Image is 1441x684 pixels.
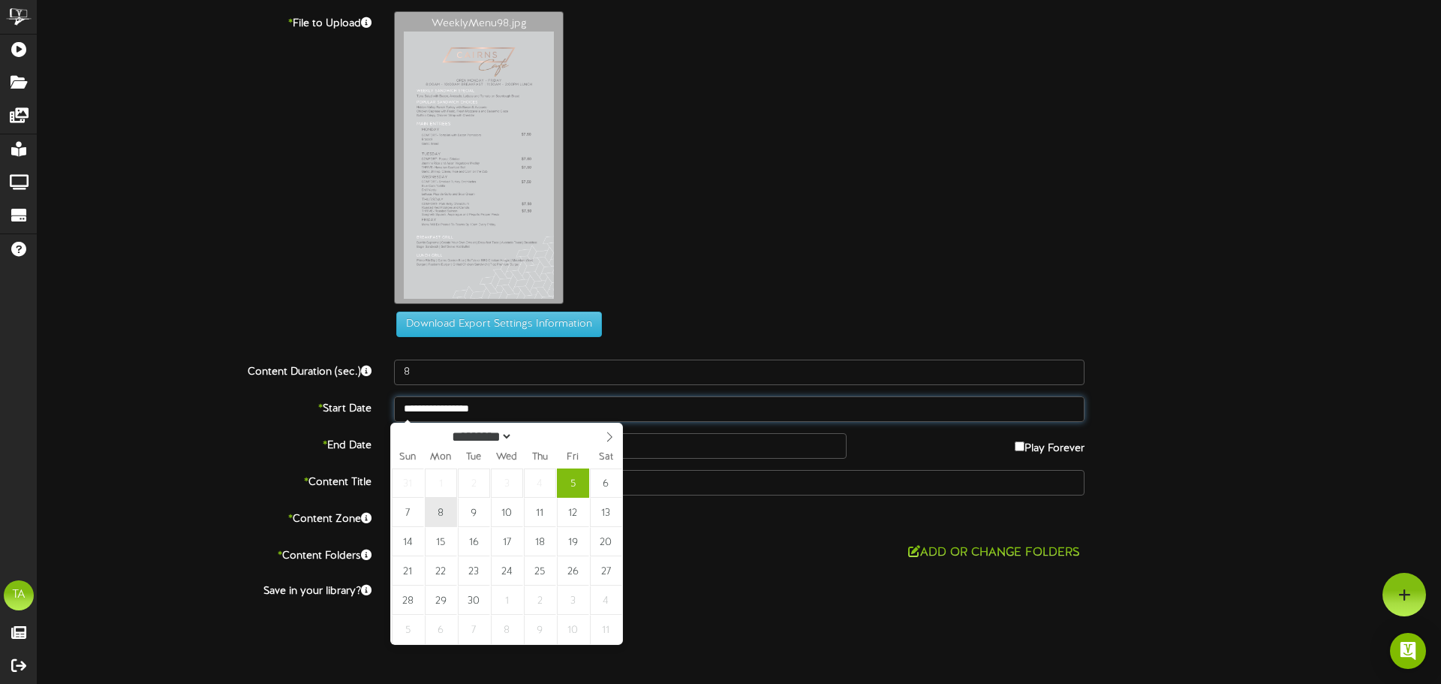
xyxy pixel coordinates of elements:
input: Play Forever [1015,441,1024,451]
span: September 26, 2025 [557,556,589,586]
span: September 23, 2025 [458,556,490,586]
span: September 24, 2025 [491,556,523,586]
span: September 12, 2025 [557,498,589,527]
label: Save in your library? [26,579,383,599]
span: September 16, 2025 [458,527,490,556]
span: Sun [391,453,424,463]
span: September 6, 2025 [590,469,622,498]
div: Open Intercom Messenger [1390,633,1426,669]
span: Wed [490,453,523,463]
span: October 3, 2025 [557,586,589,615]
span: September 19, 2025 [557,527,589,556]
span: August 31, 2025 [392,469,424,498]
a: Download Export Settings Information [389,318,602,330]
input: Title of this Content [394,470,1085,496]
span: September 29, 2025 [425,586,457,615]
button: Download Export Settings Information [396,312,602,337]
span: Mon [424,453,457,463]
span: October 6, 2025 [425,615,457,644]
input: Year [513,429,567,444]
span: September 14, 2025 [392,527,424,556]
span: September 13, 2025 [590,498,622,527]
label: Content Title [26,470,383,490]
span: Sat [589,453,622,463]
label: Content Folders [26,544,383,564]
span: Thu [523,453,556,463]
span: September 10, 2025 [491,498,523,527]
span: September 8, 2025 [425,498,457,527]
span: September 20, 2025 [590,527,622,556]
span: September 4, 2025 [524,469,556,498]
span: September 27, 2025 [590,556,622,586]
span: October 5, 2025 [392,615,424,644]
span: October 9, 2025 [524,615,556,644]
span: October 11, 2025 [590,615,622,644]
span: September 15, 2025 [425,527,457,556]
span: September 17, 2025 [491,527,523,556]
label: Content Zone [26,507,383,527]
span: September 5, 2025 [557,469,589,498]
span: September 9, 2025 [458,498,490,527]
span: October 2, 2025 [524,586,556,615]
span: September 21, 2025 [392,556,424,586]
span: October 1, 2025 [491,586,523,615]
button: Add or Change Folders [904,544,1085,562]
span: September 11, 2025 [524,498,556,527]
label: Play Forever [1015,433,1085,457]
span: September 18, 2025 [524,527,556,556]
label: Content Duration (sec.) [26,360,383,380]
span: Tue [457,453,490,463]
span: September 28, 2025 [392,586,424,615]
span: October 7, 2025 [458,615,490,644]
span: September 7, 2025 [392,498,424,527]
span: Fri [556,453,589,463]
span: September 3, 2025 [491,469,523,498]
label: Start Date [26,396,383,417]
span: October 10, 2025 [557,615,589,644]
span: October 4, 2025 [590,586,622,615]
span: September 2, 2025 [458,469,490,498]
span: September 30, 2025 [458,586,490,615]
span: September 22, 2025 [425,556,457,586]
span: September 25, 2025 [524,556,556,586]
label: File to Upload [26,11,383,32]
label: End Date [26,433,383,453]
div: TA [4,580,34,610]
span: September 1, 2025 [425,469,457,498]
span: October 8, 2025 [491,615,523,644]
